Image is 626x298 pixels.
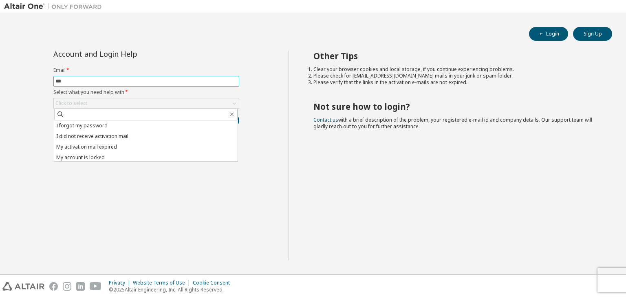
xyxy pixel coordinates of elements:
[63,282,71,291] img: instagram.svg
[53,89,239,96] label: Select what you need help with
[49,282,58,291] img: facebook.svg
[53,51,202,57] div: Account and Login Help
[529,27,568,41] button: Login
[313,101,598,112] h2: Not sure how to login?
[2,282,44,291] img: altair_logo.svg
[313,66,598,73] li: Clear your browser cookies and local storage, if you continue experiencing problems.
[109,286,235,293] p: © 2025 Altair Engineering, Inc. All Rights Reserved.
[313,73,598,79] li: Please check for [EMAIL_ADDRESS][DOMAIN_NAME] mails in your junk or spam folder.
[76,282,85,291] img: linkedin.svg
[313,116,338,123] a: Contact us
[573,27,612,41] button: Sign Up
[313,51,598,61] h2: Other Tips
[109,280,133,286] div: Privacy
[193,280,235,286] div: Cookie Consent
[90,282,101,291] img: youtube.svg
[313,116,592,130] span: with a brief description of the problem, your registered e-mail id and company details. Our suppo...
[4,2,106,11] img: Altair One
[54,98,239,108] div: Click to select
[53,67,239,73] label: Email
[54,120,238,131] li: I forgot my password
[133,280,193,286] div: Website Terms of Use
[55,100,87,107] div: Click to select
[313,79,598,86] li: Please verify that the links in the activation e-mails are not expired.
